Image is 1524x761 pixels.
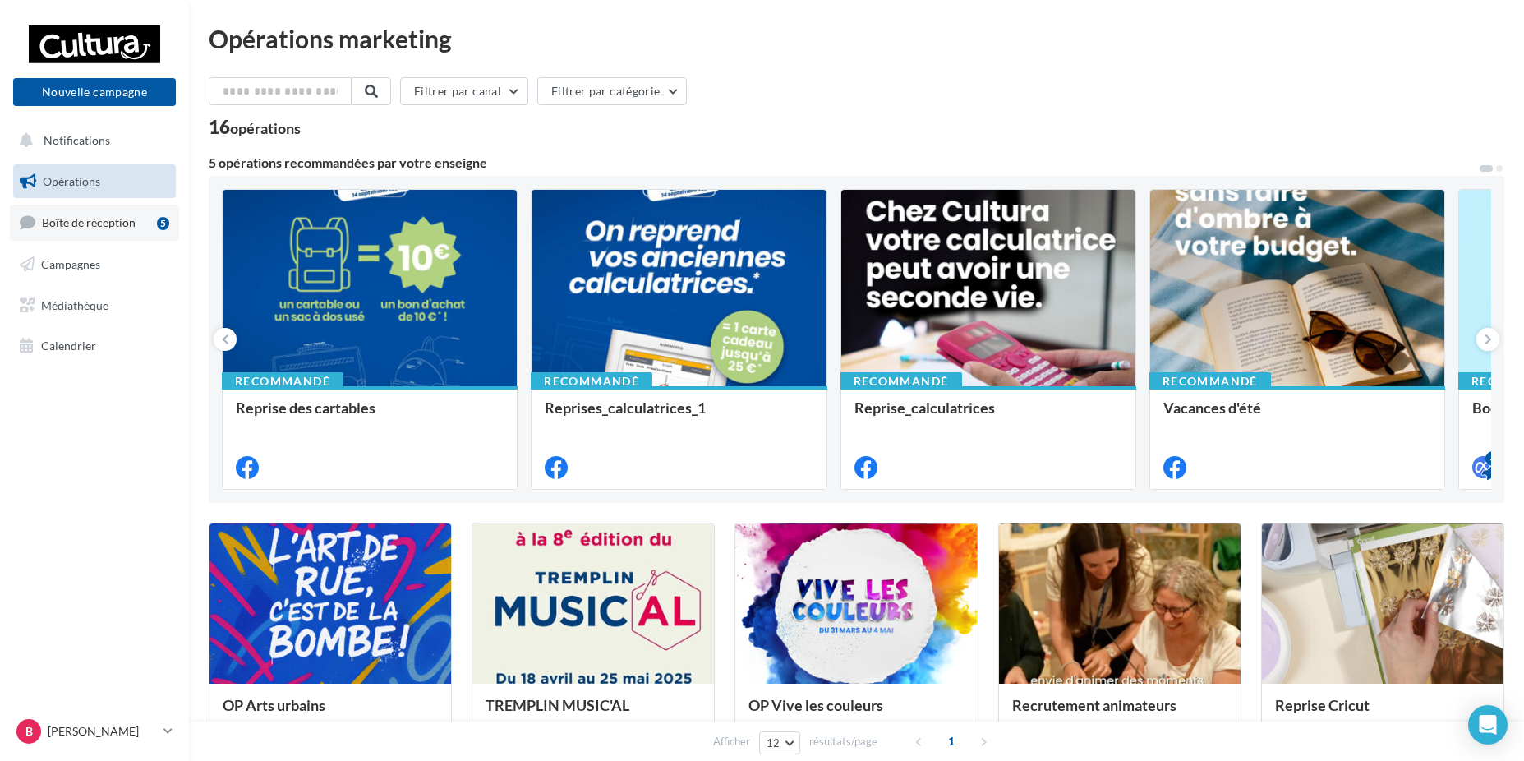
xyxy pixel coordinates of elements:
[209,26,1504,51] div: Opérations marketing
[13,716,176,747] a: B [PERSON_NAME]
[10,164,179,199] a: Opérations
[13,78,176,106] button: Nouvelle campagne
[209,118,301,136] div: 16
[236,399,504,432] div: Reprise des cartables
[1163,399,1431,432] div: Vacances d'été
[840,372,962,390] div: Recommandé
[25,723,33,740] span: B
[759,731,801,754] button: 12
[209,156,1478,169] div: 5 opérations recommandées par votre enseigne
[10,288,179,323] a: Médiathèque
[222,372,343,390] div: Recommandé
[1485,451,1500,466] div: 4
[713,734,750,749] span: Afficher
[42,215,136,229] span: Boîte de réception
[230,121,301,136] div: opérations
[48,723,157,740] p: [PERSON_NAME]
[486,697,701,730] div: TREMPLIN MUSIC'AL
[41,339,96,353] span: Calendrier
[10,123,173,158] button: Notifications
[545,399,813,432] div: Reprises_calculatrices_1
[10,247,179,282] a: Campagnes
[43,174,100,188] span: Opérations
[809,734,877,749] span: résultats/page
[10,329,179,363] a: Calendrier
[1012,697,1227,730] div: Recrutement animateurs
[157,217,169,230] div: 5
[531,372,652,390] div: Recommandé
[1468,705,1508,745] div: Open Intercom Messenger
[938,728,965,754] span: 1
[1149,372,1271,390] div: Recommandé
[1275,697,1490,730] div: Reprise Cricut
[537,77,687,105] button: Filtrer par catégorie
[10,205,179,240] a: Boîte de réception5
[854,399,1122,432] div: Reprise_calculatrices
[400,77,528,105] button: Filtrer par canal
[767,736,780,749] span: 12
[41,297,108,311] span: Médiathèque
[223,697,438,730] div: OP Arts urbains
[41,257,100,271] span: Campagnes
[748,697,964,730] div: OP Vive les couleurs
[44,133,110,147] span: Notifications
